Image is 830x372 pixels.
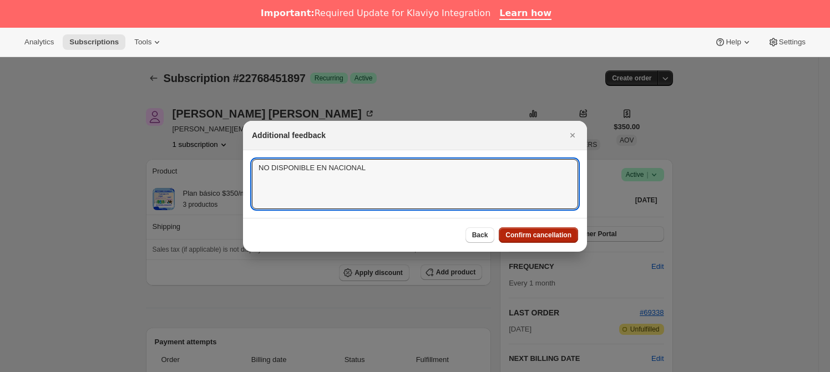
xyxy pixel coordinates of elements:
[63,34,125,50] button: Subscriptions
[726,38,741,47] span: Help
[18,34,60,50] button: Analytics
[261,8,490,19] div: Required Update for Klaviyo Integration
[761,34,812,50] button: Settings
[134,38,151,47] span: Tools
[252,130,326,141] h2: Additional feedback
[465,227,495,243] button: Back
[261,8,315,18] b: Important:
[499,227,578,243] button: Confirm cancellation
[499,8,551,20] a: Learn how
[24,38,54,47] span: Analytics
[69,38,119,47] span: Subscriptions
[708,34,758,50] button: Help
[779,38,806,47] span: Settings
[565,128,580,143] button: Close
[472,231,488,239] span: Back
[505,231,571,239] span: Confirm cancellation
[128,34,169,50] button: Tools
[252,159,578,209] textarea: NO DISPONIBLE EN NACIONAL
